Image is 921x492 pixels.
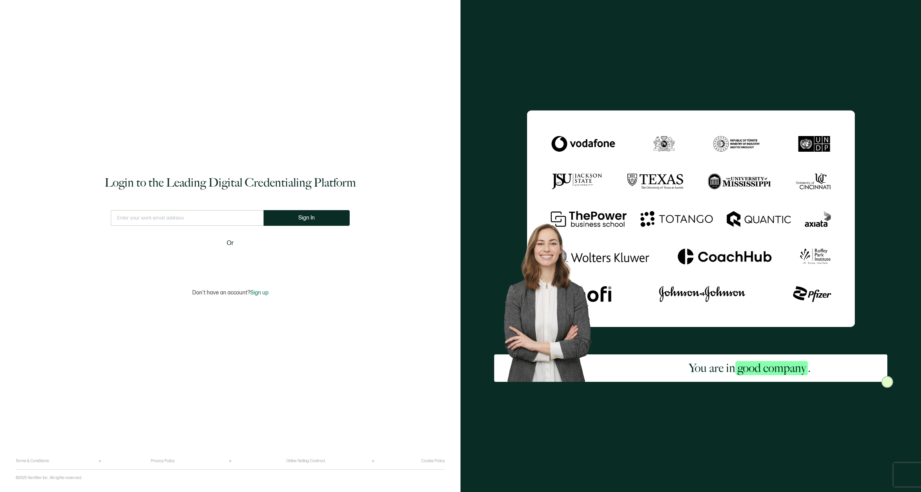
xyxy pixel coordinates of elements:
img: Sertifier Login - You are in <span class="strong-h">good company</span>. Hero [494,216,612,381]
a: Privacy Policy [151,459,175,463]
input: Enter your work email address [111,210,264,226]
a: Cookie Policy [421,459,445,463]
span: Sign In [298,215,315,221]
p: ©2025 Sertifier Inc.. All rights reserved. [16,476,82,480]
a: Terms & Conditions [16,459,49,463]
span: good company [735,361,808,375]
iframe: Sign in with Google Button [181,253,279,271]
p: Don't have an account? [192,289,269,296]
button: Sign In [264,210,350,226]
a: Online Selling Contract [286,459,325,463]
span: Or [227,238,234,248]
h2: You are in . [689,360,811,376]
img: Sertifier Login [881,376,893,388]
span: Sign up [250,289,269,296]
img: Sertifier Login - You are in <span class="strong-h">good company</span>. [527,110,855,327]
h1: Login to the Leading Digital Credentialing Platform [105,175,356,191]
